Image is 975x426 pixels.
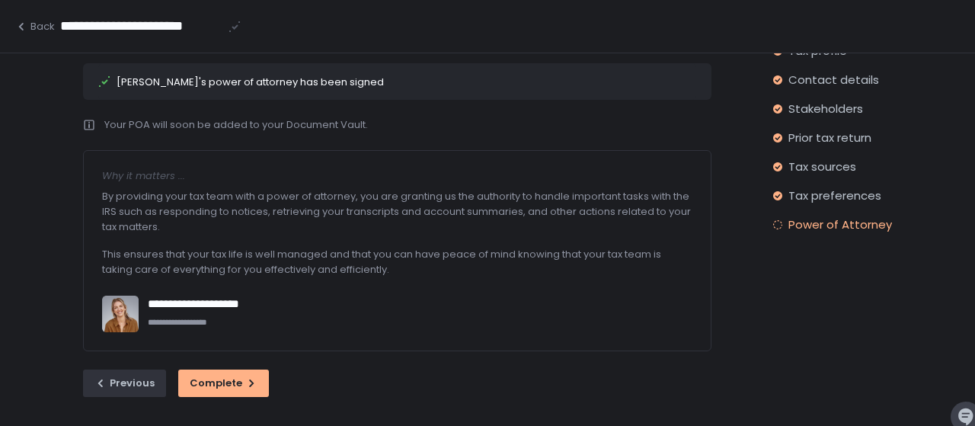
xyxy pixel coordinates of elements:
[102,241,693,283] div: This ensures that your tax life is well managed and that you can have peace of mind knowing that ...
[788,159,856,175] span: Tax sources
[190,376,257,390] div: Complete
[83,370,166,397] button: Previous
[178,370,269,397] button: Complete
[788,188,881,203] span: Tax preferences
[788,217,892,232] span: Power of Attorney
[102,169,693,183] div: Why it matters ...
[788,72,879,88] span: Contact details
[788,101,863,117] span: Stakeholders
[788,130,871,146] span: Prior tax return
[104,118,368,132] div: Your POA will soon be added to your Document Vault.
[15,20,55,34] button: Back
[94,376,155,390] div: Previous
[117,77,384,87] div: [PERSON_NAME]'s power of attorney has been signed
[102,183,693,241] div: By providing your tax team with a power of attorney, you are granting us the authority to handle ...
